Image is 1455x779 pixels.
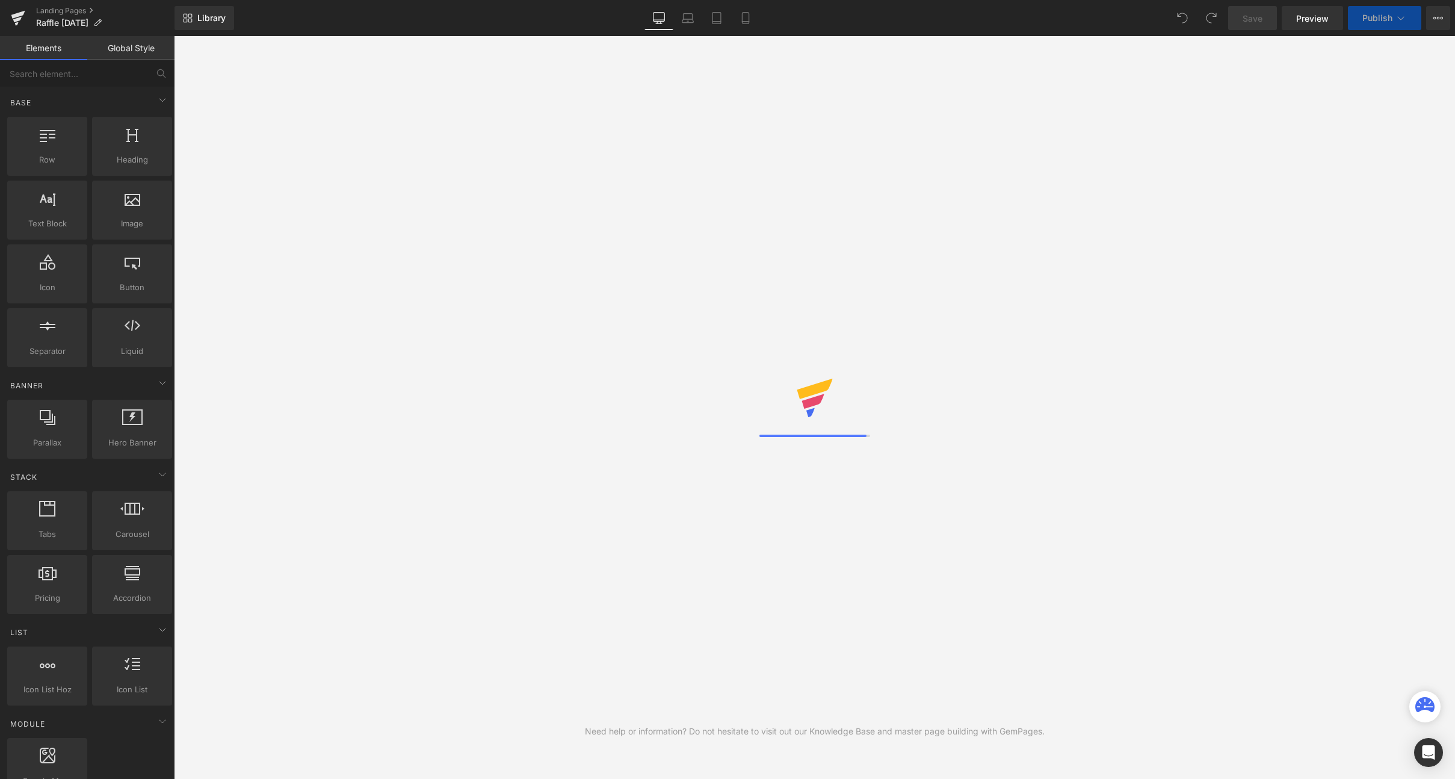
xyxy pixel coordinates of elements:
[11,528,84,541] span: Tabs
[9,627,29,638] span: List
[11,345,84,358] span: Separator
[96,683,168,696] span: Icon List
[11,436,84,449] span: Parallax
[87,36,175,60] a: Global Style
[9,471,39,483] span: Stack
[96,281,168,294] span: Button
[11,281,84,294] span: Icon
[1296,12,1329,25] span: Preview
[731,6,760,30] a: Mobile
[1362,13,1392,23] span: Publish
[1426,6,1450,30] button: More
[585,725,1045,738] div: Need help or information? Do not hesitate to visit out our Knowledge Base and master page buildin...
[9,97,32,108] span: Base
[702,6,731,30] a: Tablet
[96,217,168,230] span: Image
[11,592,84,604] span: Pricing
[11,217,84,230] span: Text Block
[36,18,88,28] span: Raffle [DATE]
[11,683,84,696] span: Icon List Hoz
[36,6,175,16] a: Landing Pages
[644,6,673,30] a: Desktop
[96,345,168,358] span: Liquid
[1282,6,1343,30] a: Preview
[1348,6,1421,30] button: Publish
[96,592,168,604] span: Accordion
[96,528,168,541] span: Carousel
[9,718,46,730] span: Module
[9,380,45,391] span: Banner
[673,6,702,30] a: Laptop
[1414,738,1443,767] div: Open Intercom Messenger
[175,6,234,30] a: New Library
[11,154,84,166] span: Row
[96,436,168,449] span: Hero Banner
[197,13,226,23] span: Library
[1243,12,1262,25] span: Save
[1170,6,1194,30] button: Undo
[1199,6,1223,30] button: Redo
[96,154,168,166] span: Heading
